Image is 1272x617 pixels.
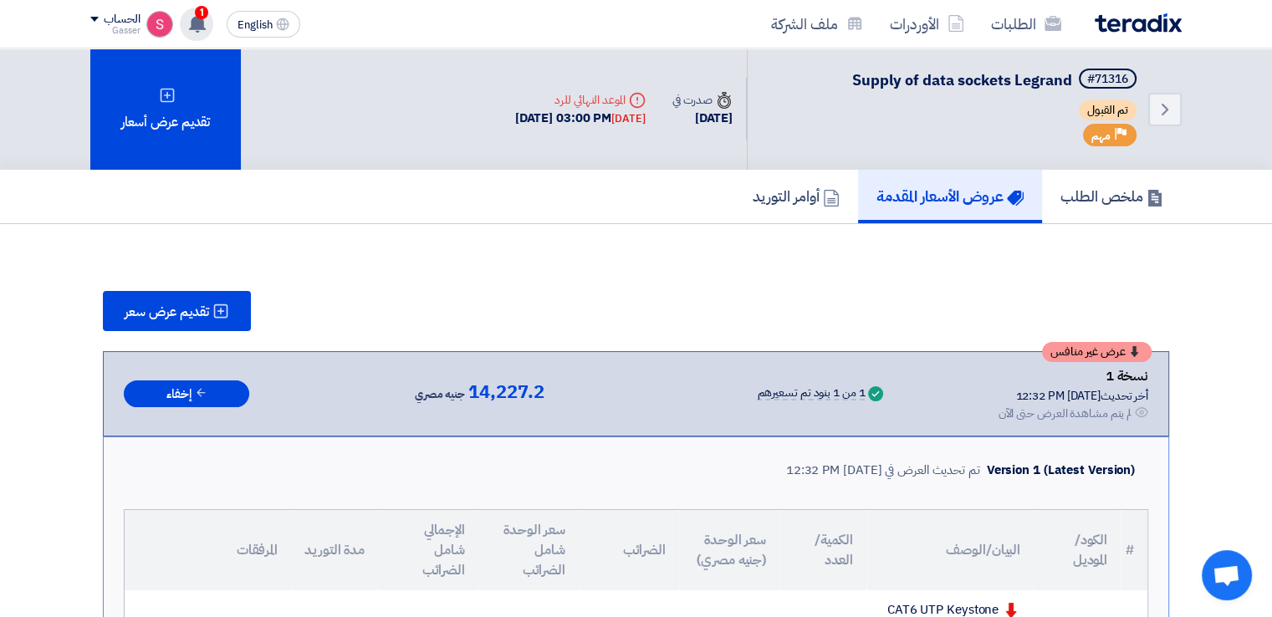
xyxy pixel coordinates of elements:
h5: عروض الأسعار المقدمة [876,186,1024,206]
th: الإجمالي شامل الضرائب [378,510,478,590]
span: عرض غير منافس [1050,346,1126,358]
div: Open chat [1202,550,1252,600]
th: الكود/الموديل [1034,510,1121,590]
a: الأوردرات [876,4,978,43]
a: ملف الشركة [758,4,876,43]
span: تقديم عرض سعر [125,305,209,319]
div: تقديم عرض أسعار [90,48,241,170]
div: الحساب [104,13,140,27]
span: English [238,19,273,31]
div: صدرت في [672,91,733,109]
div: [DATE] [672,109,733,128]
button: تقديم عرض سعر [103,291,251,331]
div: Gasser [90,26,140,35]
div: #71316 [1087,74,1128,85]
div: أخر تحديث [DATE] 12:32 PM [998,387,1148,405]
div: [DATE] [611,110,645,127]
th: الكمية/العدد [779,510,866,590]
img: Teradix logo [1095,13,1182,33]
h5: ملخص الطلب [1060,186,1163,206]
div: 1 من 1 بنود تم تسعيرهم [757,387,865,400]
th: سعر الوحدة (جنيه مصري) [679,510,779,590]
div: [DATE] 03:00 PM [515,109,646,128]
div: لم يتم مشاهدة العرض حتى الآن [998,405,1132,422]
h5: أوامر التوريد [753,186,840,206]
a: أوامر التوريد [734,170,858,223]
div: الموعد النهائي للرد [515,91,646,109]
div: تم تحديث العرض في [DATE] 12:32 PM [786,461,980,480]
div: نسخة 1 [998,365,1148,387]
button: English [227,11,300,38]
a: عروض الأسعار المقدمة [858,170,1042,223]
th: سعر الوحدة شامل الضرائب [478,510,579,590]
span: تم القبول [1079,100,1137,120]
span: جنيه مصري [415,385,465,405]
th: البيان/الوصف [866,510,1034,590]
span: 14,227.2 [468,382,544,402]
span: Supply of data sockets Legrand [852,69,1072,91]
th: مدة التوريد [291,510,378,590]
div: Version 1 (Latest Version) [987,461,1135,480]
th: المرفقات [125,510,291,590]
button: إخفاء [124,380,249,408]
a: ملخص الطلب [1042,170,1182,223]
h5: Supply of data sockets Legrand [852,69,1140,92]
span: 1 [195,6,208,19]
img: unnamed_1748516558010.png [146,11,173,38]
span: مهم [1091,128,1111,144]
a: الطلبات [978,4,1075,43]
th: # [1121,510,1147,590]
th: الضرائب [579,510,679,590]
